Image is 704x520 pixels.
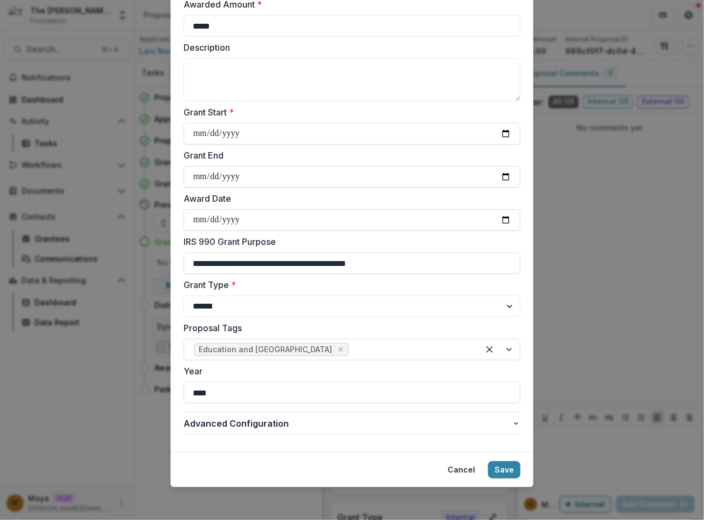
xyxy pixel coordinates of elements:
button: Save [488,461,520,478]
label: IRS 990 Grant Purpose [184,235,514,248]
label: Description [184,41,514,54]
label: Grant Start [184,106,514,119]
span: Advanced Configuration [184,417,512,430]
div: Remove Education and Skill Building [335,344,346,355]
button: Advanced Configuration [184,413,520,434]
label: Proposal Tags [184,321,514,334]
span: Education and [GEOGRAPHIC_DATA] [199,345,332,354]
label: Year [184,365,514,378]
div: Clear selected options [481,341,498,358]
label: Award Date [184,192,514,205]
label: Grant Type [184,278,514,291]
label: Grant End [184,149,514,162]
button: Cancel [441,461,482,478]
